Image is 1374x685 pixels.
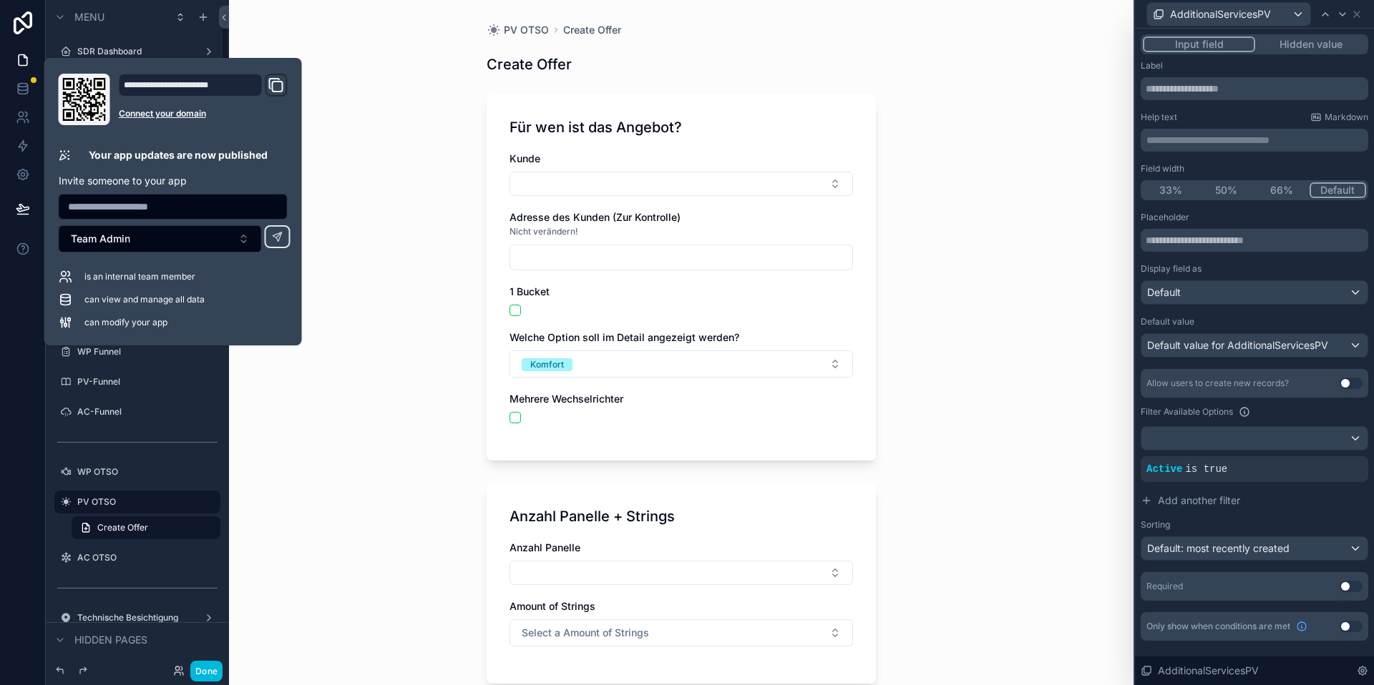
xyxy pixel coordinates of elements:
[1143,36,1255,52] button: Input field
[1141,163,1184,174] label: Field width
[1255,36,1366,52] button: Hidden value
[89,148,268,162] p: Your app updates are now published
[510,117,682,137] h1: Für wen ist das Angebot?
[510,600,595,612] span: Amount of Strings
[1170,7,1271,21] span: AdditionalServicesPV
[510,393,623,405] span: Mehrere Wechselrichter
[510,211,681,223] span: Adresse des Kunden (Zur Kontrolle)
[1141,60,1163,72] label: Label
[77,466,212,478] label: WP OTSO
[510,285,550,297] span: 1 Bucket
[510,506,675,526] h1: Anzahl Panelle + Strings
[1147,339,1328,351] span: Default value for AdditionalServicesPV
[1141,129,1368,152] div: scrollable content
[522,626,649,640] span: Select a Amount of Strings
[77,552,212,563] label: AC OTSO
[119,108,288,119] a: Connect your domain
[77,46,192,57] label: SDR Dashboard
[1146,463,1182,475] span: Active
[1143,182,1199,198] button: 33%
[119,74,288,125] div: Domain and Custom Link
[530,358,564,371] div: Komfort
[1141,280,1368,305] button: Default
[1141,212,1189,223] label: Placeholder
[1146,2,1311,26] button: AdditionalServicesPV
[487,54,572,74] h1: Create Offer
[74,633,147,647] span: Hidden pages
[74,10,104,24] span: Menu
[77,496,212,508] label: PV OTSO
[1146,621,1290,632] span: Only show when conditions are met
[59,174,288,188] p: Invite someone to your app
[1141,488,1368,513] button: Add another filter
[1147,285,1181,300] span: Default
[59,225,262,252] button: Select Button
[504,23,549,37] span: PV OTSO
[487,23,549,37] a: PV OTSO
[77,376,212,388] label: PV-Funnel
[1146,581,1183,592] div: Required
[77,346,212,358] label: WP Funnel
[1199,182,1254,198] button: 50%
[510,619,853,646] button: Select Button
[1254,182,1310,198] button: 66%
[190,661,223,681] button: Done
[510,541,580,553] span: Anzahl Panelle
[72,516,220,539] a: Create Offer
[1310,182,1367,198] button: Default
[1141,333,1368,358] button: Default value for AdditionalServicesPV
[510,152,540,164] span: Kunde
[1141,406,1233,418] label: Filter Available Options
[77,406,212,418] label: AC-Funnel
[1325,112,1368,123] span: Markdown
[71,232,130,246] span: Team Admin
[1141,316,1194,327] label: Default value
[510,350,853,378] button: Select Button
[563,23,621,37] a: Create Offer
[1158,664,1259,678] span: AdditionalServicesPV
[84,294,205,305] span: can view and manage all data
[1141,519,1170,531] label: Sorting
[510,172,853,196] button: Select Button
[1158,493,1240,508] span: Add another filter
[84,317,167,328] span: can modify your app
[1141,263,1202,275] label: Display field as
[510,561,853,585] button: Select Button
[1147,542,1290,554] span: Default: most recently created
[97,522,148,533] span: Create Offer
[1146,378,1289,389] div: Allow users to create new records?
[84,271,195,282] span: is an internal team member
[510,331,739,343] span: Welche Option soll im Detail angezeigt werden?
[77,612,192,624] label: Technische Besichtigung
[1185,463,1227,475] span: is true
[1141,536,1368,561] button: Default: most recently created
[1310,112,1368,123] a: Markdown
[510,226,578,237] span: Nicht verändern!
[1141,112,1177,123] label: Help text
